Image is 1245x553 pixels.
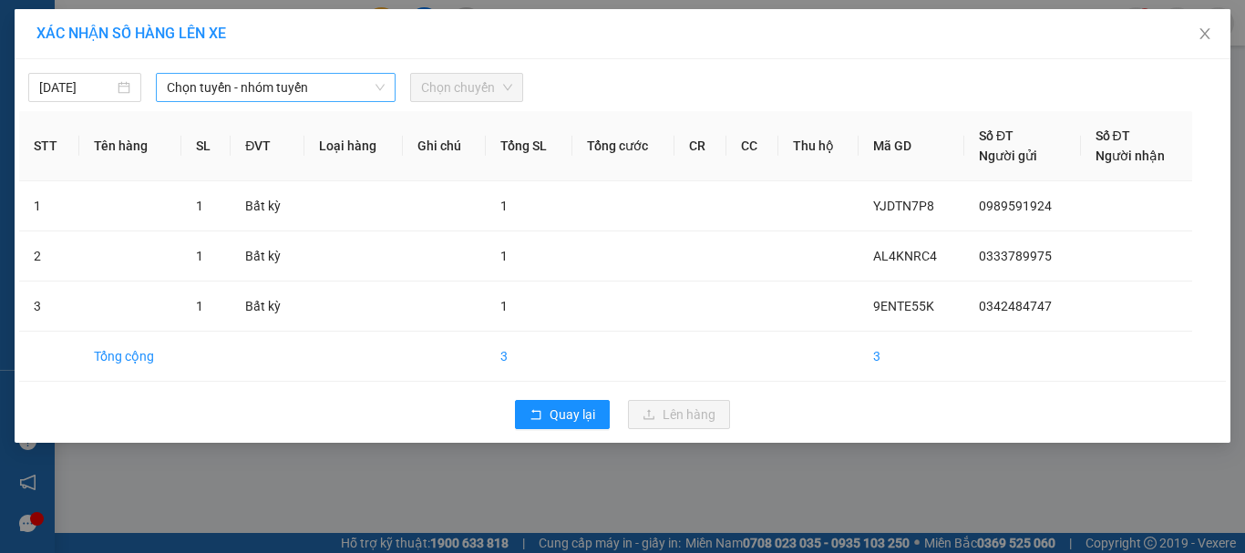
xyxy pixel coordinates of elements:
span: Quay lại [550,405,595,425]
span: 1 [196,199,203,213]
span: 1 [500,299,508,313]
td: Bất kỳ [231,181,304,231]
span: YJDTN7P8 [873,199,934,213]
span: 1 [500,249,508,263]
td: Bất kỳ [231,231,304,282]
span: 1 [196,299,203,313]
td: 3 [859,332,964,382]
th: Tổng SL [486,111,571,181]
span: XÁC NHẬN SỐ HÀNG LÊN XE [36,25,226,42]
button: Close [1179,9,1230,60]
span: down [375,82,386,93]
td: 3 [486,332,571,382]
th: Ghi chú [403,111,486,181]
span: 0333789975 [979,249,1052,263]
th: CC [726,111,778,181]
span: Chọn chuyến [421,74,512,101]
td: Bất kỳ [231,282,304,332]
th: SL [181,111,232,181]
th: ĐVT [231,111,304,181]
span: Người gửi [979,148,1037,163]
th: STT [19,111,79,181]
span: 0989591924 [979,199,1052,213]
th: Tên hàng [79,111,181,181]
span: Số ĐT [1096,128,1130,143]
th: Thu hộ [778,111,859,181]
span: 1 [500,199,508,213]
th: Tổng cước [572,111,675,181]
span: 1 [196,249,203,263]
th: Loại hàng [304,111,403,181]
span: 0342484747 [979,299,1052,313]
span: close [1198,26,1212,41]
span: Số ĐT [979,128,1013,143]
span: rollback [530,408,542,423]
td: 2 [19,231,79,282]
span: 9ENTE55K [873,299,934,313]
span: AL4KNRC4 [873,249,937,263]
td: 3 [19,282,79,332]
span: Chọn tuyến - nhóm tuyến [167,74,385,101]
td: 1 [19,181,79,231]
span: Người nhận [1096,148,1165,163]
button: rollbackQuay lại [515,400,610,429]
button: uploadLên hàng [628,400,730,429]
input: 15/10/2025 [39,77,114,97]
th: CR [674,111,726,181]
th: Mã GD [859,111,964,181]
td: Tổng cộng [79,332,181,382]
